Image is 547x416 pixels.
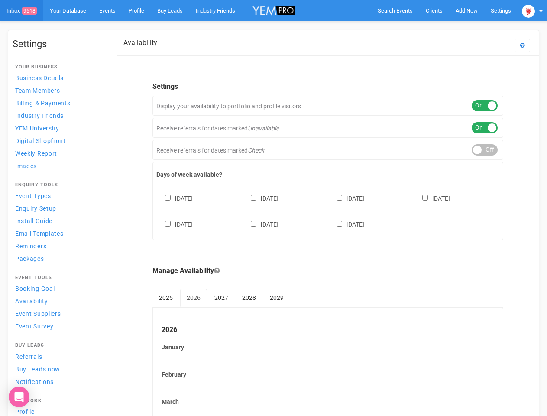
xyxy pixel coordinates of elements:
[9,387,29,407] div: Open Intercom Messenger
[15,298,48,305] span: Availability
[15,343,105,348] h4: Buy Leads
[15,398,105,403] h4: Network
[13,308,108,319] a: Event Suppliers
[15,285,55,292] span: Booking Goal
[15,218,52,224] span: Install Guide
[13,363,108,375] a: Buy Leads now
[236,289,262,306] a: 2028
[156,170,499,179] label: Days of week available?
[15,243,46,250] span: Reminders
[522,5,535,18] img: open-uri20250107-2-1pbi2ie
[15,100,71,107] span: Billing & Payments
[15,125,59,132] span: YEM University
[13,240,108,252] a: Reminders
[15,87,60,94] span: Team Members
[378,7,413,14] span: Search Events
[13,39,108,49] h1: Settings
[248,147,264,154] em: Check
[13,295,108,307] a: Availability
[123,39,157,47] h2: Availability
[13,147,108,159] a: Weekly Report
[13,122,108,134] a: YEM University
[422,195,428,201] input: [DATE]
[15,65,105,70] h4: Your Business
[208,289,235,306] a: 2027
[328,219,364,229] label: [DATE]
[15,310,61,317] span: Event Suppliers
[13,97,108,109] a: Billing & Payments
[15,182,105,188] h4: Enquiry Tools
[162,370,494,379] label: February
[15,137,66,144] span: Digital Shopfront
[152,82,503,92] legend: Settings
[15,255,44,262] span: Packages
[15,275,105,280] h4: Event Tools
[337,195,342,201] input: [DATE]
[15,162,37,169] span: Images
[152,266,503,276] legend: Manage Availability
[15,75,64,81] span: Business Details
[337,221,342,227] input: [DATE]
[15,323,53,330] span: Event Survey
[13,351,108,362] a: Referrals
[251,195,256,201] input: [DATE]
[13,202,108,214] a: Enquiry Setup
[152,140,503,160] div: Receive referrals for dates marked
[15,150,57,157] span: Weekly Report
[15,192,51,199] span: Event Types
[15,205,56,212] span: Enquiry Setup
[414,193,450,203] label: [DATE]
[328,193,364,203] label: [DATE]
[13,253,108,264] a: Packages
[13,376,108,387] a: Notifications
[152,118,503,138] div: Receive referrals for dates marked
[162,397,494,406] label: March
[13,190,108,201] a: Event Types
[180,289,207,307] a: 2026
[13,110,108,121] a: Industry Friends
[165,195,171,201] input: [DATE]
[156,219,193,229] label: [DATE]
[251,221,256,227] input: [DATE]
[15,378,54,385] span: Notifications
[162,325,494,335] legend: 2026
[152,289,179,306] a: 2025
[162,343,494,351] label: January
[13,283,108,294] a: Booking Goal
[13,320,108,332] a: Event Survey
[242,219,278,229] label: [DATE]
[22,7,37,15] span: 9518
[165,221,171,227] input: [DATE]
[152,96,503,116] div: Display your availability to portfolio and profile visitors
[13,84,108,96] a: Team Members
[242,193,278,203] label: [DATE]
[426,7,443,14] span: Clients
[13,215,108,227] a: Install Guide
[248,125,279,132] em: Unavailable
[13,135,108,146] a: Digital Shopfront
[13,72,108,84] a: Business Details
[15,230,64,237] span: Email Templates
[263,289,290,306] a: 2029
[156,193,193,203] label: [DATE]
[13,227,108,239] a: Email Templates
[456,7,478,14] span: Add New
[13,160,108,172] a: Images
